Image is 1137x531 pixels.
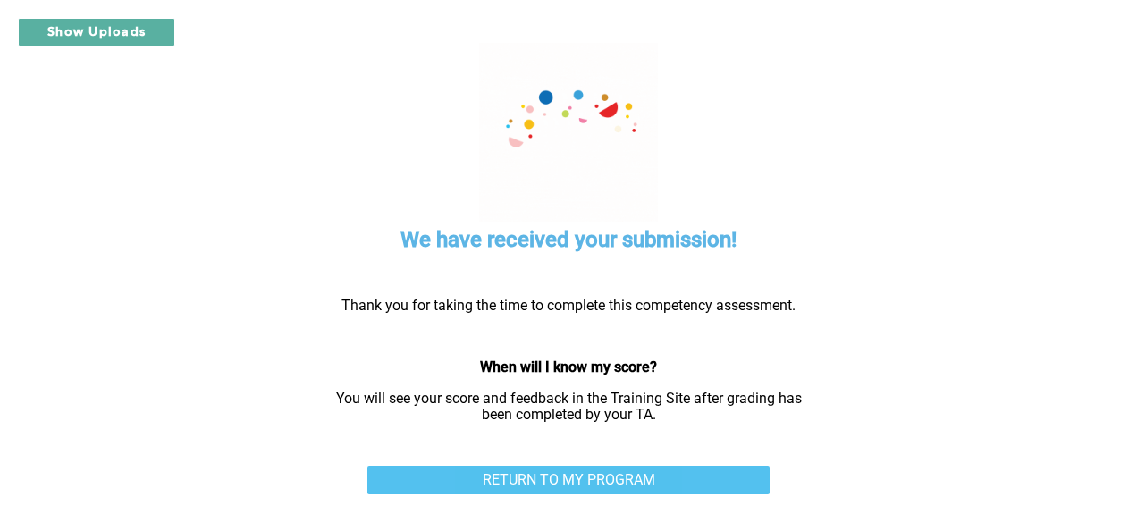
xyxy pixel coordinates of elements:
[400,225,737,255] h5: We have received your submission!
[480,358,657,375] strong: When will I know my score?
[18,18,175,46] button: Show Uploads
[323,391,814,424] p: You will see your score and feedback in the Training Site after grading has been completed by you...
[323,298,814,314] p: Thank you for taking the time to complete this competency assessment.
[367,466,770,494] a: RETURN TO MY PROGRAM
[479,43,658,222] img: celebration.7678411f.gif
